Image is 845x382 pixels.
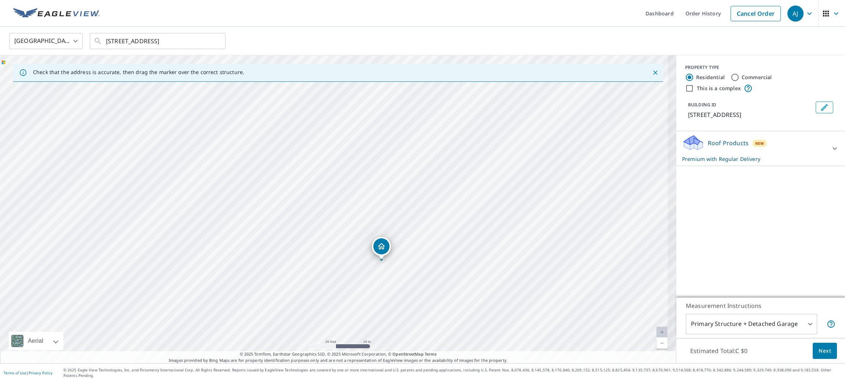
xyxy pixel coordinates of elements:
p: [STREET_ADDRESS] [688,110,813,119]
button: Edit building 1 [816,102,833,113]
div: PROPERTY TYPE [685,64,836,71]
span: © 2025 TomTom, Earthstar Geographics SIO, © 2025 Microsoft Corporation, © [240,351,437,357]
p: Check that the address is accurate, then drag the marker over the correct structure. [33,69,244,76]
span: Next [819,346,831,356]
p: © 2025 Eagle View Technologies, Inc. and Pictometry International Corp. All Rights Reserved. Repo... [63,367,841,378]
a: Terms [425,351,437,357]
a: Terms of Use [4,370,26,375]
button: Next [813,343,837,359]
label: This is a complex [697,85,741,92]
a: Cancel Order [731,6,781,21]
p: | [4,371,52,375]
div: Primary Structure + Detached Garage [686,314,817,334]
input: Search by address or latitude-longitude [106,31,211,51]
div: Aerial [26,332,45,350]
a: Current Level 20, Zoom Out [656,338,667,349]
img: EV Logo [13,8,100,19]
a: Privacy Policy [29,370,52,375]
div: AJ [787,5,804,22]
span: Your report will include the primary structure and a detached garage if one exists. [827,320,835,328]
div: Roof ProductsNewPremium with Regular Delivery [682,134,839,163]
a: OpenStreetMap [392,351,423,357]
button: Close [651,68,660,77]
div: Dropped pin, building 1, Residential property, 27 COSFORD ST AURORA ON L4G0J5 [372,237,391,260]
p: Measurement Instructions [686,301,835,310]
p: BUILDING ID [688,102,716,108]
p: Roof Products [708,139,749,147]
p: Premium with Regular Delivery [682,155,826,163]
label: Residential [696,74,725,81]
div: Aerial [9,332,63,350]
span: New [755,140,764,146]
a: Current Level 20, Zoom In Disabled [656,327,667,338]
label: Commercial [742,74,772,81]
p: Estimated Total: C $0 [684,343,753,359]
div: [GEOGRAPHIC_DATA] [9,31,83,51]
